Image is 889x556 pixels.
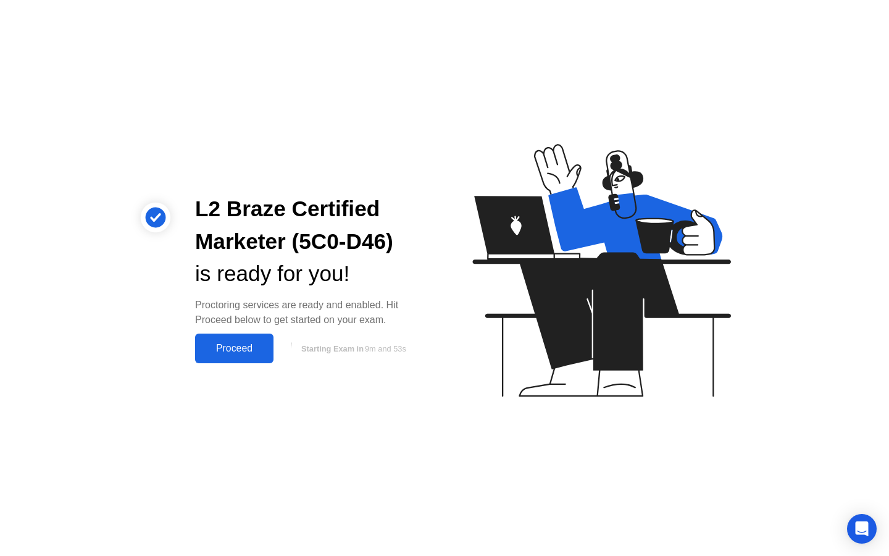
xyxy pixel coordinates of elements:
[195,258,425,290] div: is ready for you!
[195,334,273,363] button: Proceed
[195,298,425,327] div: Proctoring services are ready and enabled. Hit Proceed below to get started on your exam.
[280,337,425,360] button: Starting Exam in9m and 53s
[199,343,270,354] div: Proceed
[365,344,406,353] span: 9m and 53s
[195,193,425,258] div: L2 Braze Certified Marketer (5C0-D46)
[847,514,877,544] div: Open Intercom Messenger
